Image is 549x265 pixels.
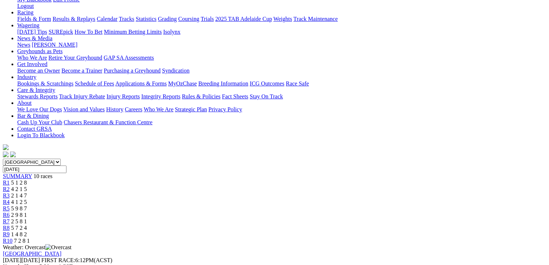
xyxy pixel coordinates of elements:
[17,9,33,15] a: Racing
[3,166,66,173] input: Select date
[198,80,248,87] a: Breeding Information
[141,93,180,99] a: Integrity Reports
[178,16,199,22] a: Coursing
[3,152,9,157] img: facebook.svg
[17,126,52,132] a: Contact GRSA
[52,16,95,22] a: Results & Replays
[17,68,60,74] a: Become an Owner
[41,257,112,263] span: 6:12PM(ACST)
[63,106,105,112] a: Vision and Values
[104,55,154,61] a: GAP SA Assessments
[33,173,52,179] span: 10 races
[17,29,541,35] div: Wagering
[14,238,30,244] span: 7 2 8 1
[175,106,207,112] a: Strategic Plan
[3,257,22,263] span: [DATE]
[3,231,10,237] a: R9
[3,225,10,231] a: R8
[17,80,541,87] div: Industry
[3,251,61,257] a: [GEOGRAPHIC_DATA]
[3,212,10,218] a: R6
[17,93,57,99] a: Stewards Reports
[61,68,102,74] a: Become a Trainer
[17,74,36,80] a: Industry
[45,244,71,251] img: Overcast
[41,257,75,263] span: FIRST RACE:
[162,68,189,74] a: Syndication
[17,132,65,138] a: Login To Blackbook
[17,22,40,28] a: Wagering
[250,93,283,99] a: Stay On Track
[11,218,27,224] span: 2 5 8 1
[200,16,214,22] a: Trials
[17,100,32,106] a: About
[10,152,16,157] img: twitter.svg
[3,186,10,192] a: R2
[3,238,13,244] a: R10
[158,16,177,22] a: Grading
[104,29,162,35] a: Minimum Betting Limits
[17,61,47,67] a: Get Involved
[11,225,27,231] span: 5 7 2 4
[3,173,32,179] a: SUMMARY
[11,199,27,205] span: 4 1 2 5
[17,106,541,113] div: About
[32,42,77,48] a: [PERSON_NAME]
[17,48,63,54] a: Greyhounds as Pets
[163,29,180,35] a: Isolynx
[3,205,10,211] a: R5
[64,119,152,125] a: Chasers Restaurant & Function Centre
[215,16,272,22] a: 2025 TAB Adelaide Cup
[168,80,197,87] a: MyOzChase
[17,3,34,9] a: Logout
[17,68,541,74] div: Get Involved
[106,106,123,112] a: History
[17,55,541,61] div: Greyhounds as Pets
[286,80,309,87] a: Race Safe
[17,42,30,48] a: News
[97,16,117,22] a: Calendar
[75,80,114,87] a: Schedule of Fees
[11,212,27,218] span: 2 9 8 1
[106,93,140,99] a: Injury Reports
[3,192,10,199] a: R3
[3,199,10,205] a: R4
[11,180,27,186] span: 5 1 2 8
[17,113,49,119] a: Bar & Dining
[17,106,62,112] a: We Love Our Dogs
[17,55,47,61] a: Who We Are
[144,106,174,112] a: Who We Are
[119,16,134,22] a: Tracks
[11,186,27,192] span: 4 2 1 5
[3,218,10,224] a: R7
[11,192,27,199] span: 2 1 4 7
[17,35,52,41] a: News & Media
[3,144,9,150] img: logo-grsa-white.png
[59,93,105,99] a: Track Injury Rebate
[208,106,242,112] a: Privacy Policy
[136,16,157,22] a: Statistics
[3,180,10,186] a: R1
[17,119,541,126] div: Bar & Dining
[182,93,221,99] a: Rules & Policies
[11,231,27,237] span: 1 4 8 2
[17,119,62,125] a: Cash Up Your Club
[11,205,27,211] span: 5 9 8 7
[49,29,73,35] a: SUREpick
[17,16,51,22] a: Fields & Form
[115,80,167,87] a: Applications & Forms
[17,93,541,100] div: Care & Integrity
[17,29,47,35] a: [DATE] Tips
[250,80,284,87] a: ICG Outcomes
[222,93,248,99] a: Fact Sheets
[17,80,73,87] a: Bookings & Scratchings
[17,42,541,48] div: News & Media
[294,16,338,22] a: Track Maintenance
